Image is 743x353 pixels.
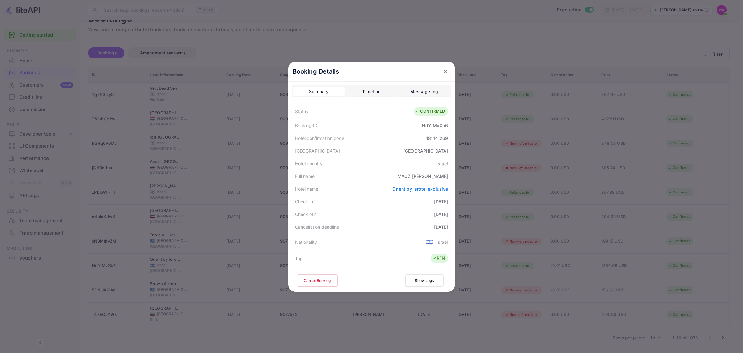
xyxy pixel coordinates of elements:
[434,211,448,217] div: [DATE]
[434,198,448,205] div: [DATE]
[297,274,338,287] button: Cancel Booking
[295,122,318,129] div: Booking ID
[437,160,448,167] div: Israel
[295,173,315,179] div: Full name
[362,88,380,95] div: Timeline
[295,255,303,262] div: Tag
[293,87,345,97] button: Summary
[426,135,448,141] div: 181141269
[422,122,448,129] div: NdYrMvXb6
[293,67,339,76] p: Booking Details
[405,274,444,287] button: Show Logs
[295,224,339,230] div: Cancellation deadline
[398,173,448,179] div: MAOZ [PERSON_NAME]
[415,108,445,114] div: CONFIRMED
[295,108,308,115] div: Status
[295,186,319,192] div: Hotel name
[392,186,448,192] a: Orient by Isrotel exclusive
[440,66,451,77] button: close
[295,160,323,167] div: Hotel country
[295,135,344,141] div: Hotel confirmation code
[403,148,448,154] div: [GEOGRAPHIC_DATA]
[295,211,316,217] div: Check out
[309,88,329,95] div: Summary
[295,239,317,245] div: Nationality
[410,88,438,95] div: Message log
[295,148,340,154] div: [GEOGRAPHIC_DATA]
[437,239,448,245] div: Israel
[434,224,448,230] div: [DATE]
[426,236,433,248] span: United States
[398,87,450,97] button: Message log
[346,87,397,97] button: Timeline
[432,255,445,261] div: RFN
[295,198,313,205] div: Check in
